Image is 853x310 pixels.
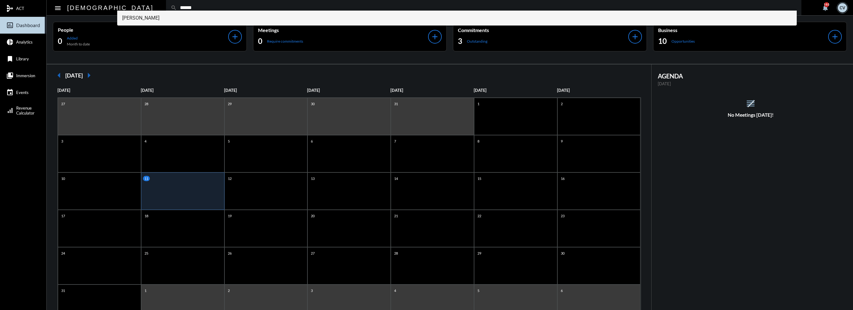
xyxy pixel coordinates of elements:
[824,2,829,7] div: 165
[559,288,564,293] p: 6
[838,3,847,12] div: CV
[16,73,35,78] span: Immersion
[393,251,399,256] p: 28
[671,39,695,44] p: Opportunities
[476,176,483,181] p: 15
[143,288,148,293] p: 1
[6,72,14,79] mat-icon: collections_bookmark
[393,288,398,293] p: 4
[226,139,231,144] p: 5
[658,27,828,33] p: Business
[58,36,62,46] h2: 0
[393,176,399,181] p: 14
[53,69,65,82] mat-icon: arrow_left
[60,251,67,256] p: 24
[58,27,228,33] p: People
[6,89,14,96] mat-icon: event
[831,32,839,41] mat-icon: add
[143,101,150,106] p: 28
[16,22,40,28] span: Dashboard
[6,21,14,29] mat-icon: insert_chart_outlined
[476,101,481,106] p: 1
[6,5,14,12] mat-icon: mediation
[431,32,439,41] mat-icon: add
[54,4,62,12] mat-icon: Side nav toggle icon
[309,139,314,144] p: 6
[67,3,154,13] h2: [DEMOGRAPHIC_DATA]
[559,213,566,218] p: 23
[16,90,29,95] span: Events
[476,288,481,293] p: 5
[476,139,481,144] p: 8
[226,213,233,218] p: 19
[122,11,792,26] span: [PERSON_NAME]
[6,107,14,114] mat-icon: signal_cellular_alt
[393,213,399,218] p: 21
[226,251,233,256] p: 26
[6,55,14,63] mat-icon: bookmark
[65,72,83,79] h2: [DATE]
[309,251,316,256] p: 27
[60,213,67,218] p: 17
[559,176,566,181] p: 16
[6,38,14,46] mat-icon: pie_chart
[467,39,487,44] p: Outstanding
[307,88,390,93] p: [DATE]
[631,32,639,41] mat-icon: add
[557,88,640,93] p: [DATE]
[16,40,33,45] span: Analytics
[390,88,474,93] p: [DATE]
[143,139,148,144] p: 4
[258,36,262,46] h2: 0
[16,106,35,115] span: Revenue Calculator
[652,112,850,118] h5: No Meetings [DATE]!
[476,251,483,256] p: 29
[658,72,844,80] h2: AGENDA
[474,88,557,93] p: [DATE]
[226,288,231,293] p: 2
[822,4,829,12] mat-icon: notifications
[171,5,177,11] mat-icon: search
[559,139,564,144] p: 9
[309,288,314,293] p: 3
[458,27,628,33] p: Commitments
[309,176,316,181] p: 13
[258,27,428,33] p: Meetings
[83,69,95,82] mat-icon: arrow_right
[58,88,141,93] p: [DATE]
[60,288,67,293] p: 31
[60,176,67,181] p: 10
[67,42,90,46] p: Month to date
[458,36,462,46] h2: 3
[60,101,67,106] p: 27
[559,251,566,256] p: 30
[393,101,399,106] p: 31
[143,176,150,181] p: 11
[559,101,564,106] p: 2
[309,213,316,218] p: 20
[231,32,239,41] mat-icon: add
[658,36,667,46] h2: 10
[143,251,150,256] p: 25
[16,6,24,11] span: ACT
[226,101,233,106] p: 29
[141,88,224,93] p: [DATE]
[52,2,64,14] button: Toggle sidenav
[16,56,29,61] span: Library
[143,213,150,218] p: 18
[226,176,233,181] p: 12
[658,81,844,86] p: [DATE]
[267,39,303,44] p: Require commitments
[393,139,398,144] p: 7
[476,213,483,218] p: 22
[67,36,90,40] p: Added
[309,101,316,106] p: 30
[745,98,756,109] mat-icon: reorder
[60,139,65,144] p: 3
[224,88,307,93] p: [DATE]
